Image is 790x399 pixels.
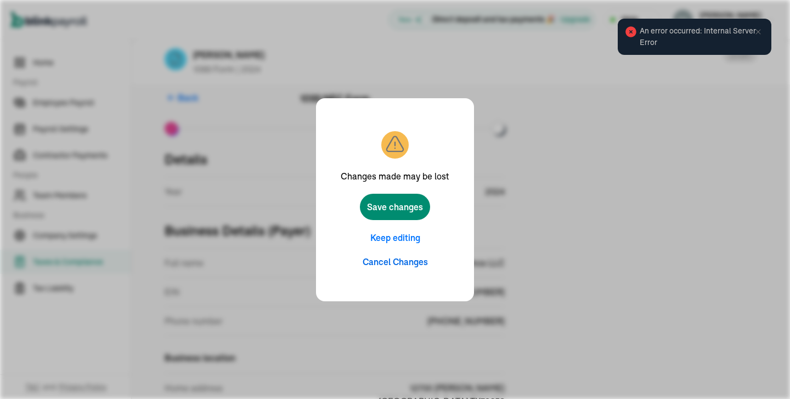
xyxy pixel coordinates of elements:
h2: Changes made may be lost [341,170,449,183]
button: Keep editing [370,231,420,244]
iframe: Chat Widget [735,346,790,399]
button: Cancel Changes [363,255,428,268]
button: Save changes [360,194,430,220]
